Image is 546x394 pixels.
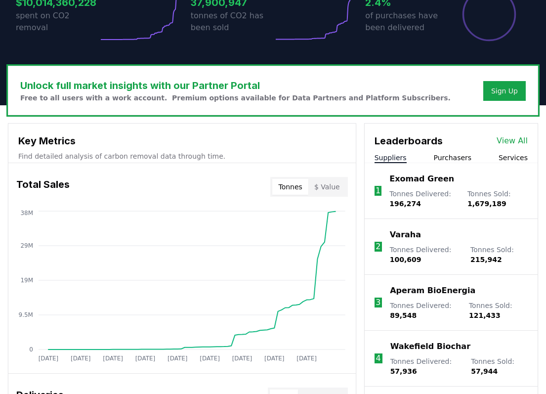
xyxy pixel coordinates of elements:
[376,241,380,253] p: 2
[39,355,59,362] tspan: [DATE]
[471,367,498,375] span: 57,944
[470,245,528,264] p: Tonnes Sold :
[272,179,308,195] button: Tonnes
[390,341,470,352] a: Wakefield Biochar
[390,245,461,264] p: Tonnes Delivered :
[135,355,156,362] tspan: [DATE]
[390,285,475,297] a: Aperam BioEnergia
[497,135,528,147] a: View All
[467,200,506,208] span: 1,679,189
[389,200,421,208] span: 196,274
[491,86,518,96] a: Sign Up
[467,189,528,209] p: Tonnes Sold :
[390,367,417,375] span: 57,936
[20,277,33,284] tspan: 19M
[264,355,285,362] tspan: [DATE]
[308,179,346,195] button: $ Value
[20,242,33,249] tspan: 29M
[390,301,459,320] p: Tonnes Delivered :
[389,173,454,185] a: Exomad Green
[191,10,273,34] p: tonnes of CO2 has been sold
[18,133,346,148] h3: Key Metrics
[296,355,317,362] tspan: [DATE]
[390,311,417,319] span: 89,548
[71,355,91,362] tspan: [DATE]
[471,356,528,376] p: Tonnes Sold :
[469,311,501,319] span: 121,433
[376,352,381,364] p: 4
[29,346,33,353] tspan: 0
[434,153,472,163] button: Purchasers
[470,256,502,263] span: 215,942
[390,256,421,263] span: 100,609
[390,229,421,241] a: Varaha
[103,355,123,362] tspan: [DATE]
[499,153,528,163] button: Services
[200,355,220,362] tspan: [DATE]
[20,210,33,217] tspan: 38M
[18,151,346,161] p: Find detailed analysis of carbon removal data through time.
[16,177,70,197] h3: Total Sales
[389,189,458,209] p: Tonnes Delivered :
[469,301,528,320] p: Tonnes Sold :
[375,133,443,148] h3: Leaderboards
[16,10,98,34] p: spent on CO2 removal
[483,81,526,101] button: Sign Up
[19,311,33,318] tspan: 9.5M
[365,10,448,34] p: of purchases have been delivered
[168,355,188,362] tspan: [DATE]
[20,78,451,93] h3: Unlock full market insights with our Partner Portal
[375,153,407,163] button: Suppliers
[232,355,252,362] tspan: [DATE]
[376,297,380,308] p: 3
[390,356,462,376] p: Tonnes Delivered :
[376,185,380,197] p: 1
[20,93,451,103] p: Free to all users with a work account. Premium options available for Data Partners and Platform S...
